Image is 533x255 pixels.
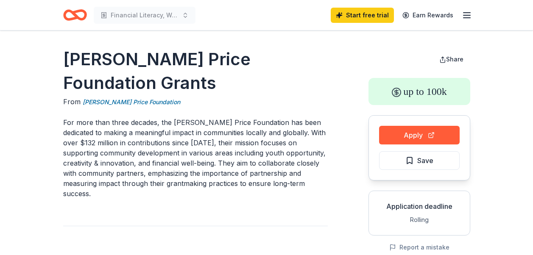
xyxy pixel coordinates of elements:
a: Home [63,5,87,25]
p: For more than three decades, the [PERSON_NAME] Price Foundation has been dedicated to making a me... [63,117,328,199]
button: Share [433,51,470,68]
div: up to 100k [368,78,470,105]
div: From [63,97,328,107]
div: Rolling [376,215,463,225]
a: Earn Rewards [397,8,458,23]
a: Start free trial [331,8,394,23]
h1: [PERSON_NAME] Price Foundation Grants [63,47,328,95]
span: Share [446,55,463,63]
button: Apply [379,126,460,144]
a: [PERSON_NAME] Price Foundation [83,97,180,107]
button: Financial Literacy, Wealth Building, Economic Self-Sufficiency and Scholarship Funding [94,7,195,24]
div: Application deadline [376,201,463,211]
span: Financial Literacy, Wealth Building, Economic Self-Sufficiency and Scholarship Funding [111,10,179,20]
span: Save [417,155,433,166]
button: Report a mistake [389,242,449,252]
button: Save [379,151,460,170]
